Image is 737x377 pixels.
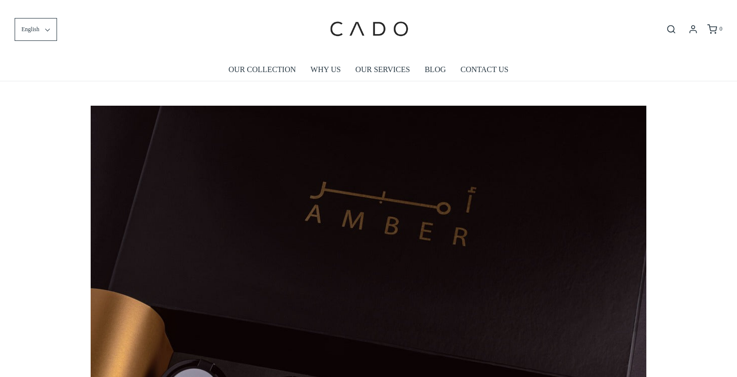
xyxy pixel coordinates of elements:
a: 0 [706,24,722,34]
a: CONTACT US [461,58,508,81]
button: Open search bar [662,24,680,35]
a: WHY US [310,58,341,81]
a: BLOG [425,58,446,81]
a: OUR SERVICES [355,58,410,81]
button: English [15,18,57,41]
a: OUR COLLECTION [229,58,296,81]
span: 0 [719,25,722,32]
img: cadogifting [327,7,410,51]
span: English [21,25,39,34]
